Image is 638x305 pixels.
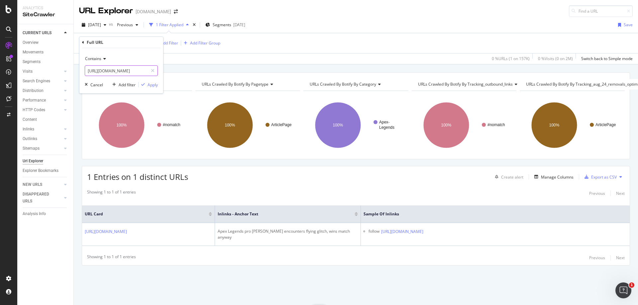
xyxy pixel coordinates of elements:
[23,145,62,152] a: Sitemaps
[23,126,62,133] a: Inlinks
[79,5,133,17] div: URL Explorer
[441,123,451,127] text: 100%
[85,228,127,235] a: [URL][DOMAIN_NAME]
[87,39,103,45] div: Full URL
[23,107,45,114] div: HTTP Codes
[310,81,376,87] span: URLs Crawled By Botify By category
[23,30,62,37] a: CURRENT URLS
[589,254,605,262] button: Previous
[117,123,127,127] text: 100%
[233,22,245,28] div: [DATE]
[23,135,62,142] a: Outlinks
[23,58,41,65] div: Segments
[629,282,634,288] span: 1
[23,97,46,104] div: Performance
[23,135,37,142] div: Outlinks
[139,81,158,88] button: Apply
[87,171,188,182] span: 1 Entries on 1 distinct URLs
[202,81,268,87] span: URLs Crawled By Botify By pagetype
[23,68,33,75] div: Visits
[624,22,633,28] div: Save
[492,56,530,61] div: 0 % URLs ( 1 on 157K )
[23,158,69,165] a: Url Explorer
[589,255,605,261] div: Previous
[417,79,523,90] h4: URLs Crawled By Botify By tracking_outbound_links
[23,116,69,123] a: Content
[23,78,62,85] a: Search Engines
[88,22,101,28] span: 2025 Sep. 20th
[136,8,171,15] div: [DOMAIN_NAME]
[23,78,50,85] div: Search Engines
[147,20,191,30] button: 1 Filter Applied
[23,167,58,174] div: Explorer Bookmarks
[152,39,178,47] button: Add Filter
[379,120,389,124] text: Apex-
[532,173,574,181] button: Manage Columns
[581,56,633,61] div: Switch back to Simple mode
[23,49,44,56] div: Movements
[160,40,178,46] div: Add Filter
[381,228,423,235] a: [URL][DOMAIN_NAME]
[190,40,220,46] div: Add Filter Group
[589,191,605,196] div: Previous
[569,5,633,17] input: Find a URL
[23,126,34,133] div: Inlinks
[615,20,633,30] button: Save
[90,82,103,88] div: Cancel
[23,167,69,174] a: Explorer Bookmarks
[487,122,505,127] text: #nomatch
[582,172,617,182] button: Export as CSV
[191,22,197,28] div: times
[492,172,523,182] button: Create alert
[23,210,69,217] a: Analysis Info
[85,56,101,61] span: Contains
[225,123,235,127] text: 100%
[364,211,617,217] span: Sample of Inlinks
[23,58,69,65] a: Segments
[23,39,69,46] a: Overview
[23,158,43,165] div: Url Explorer
[549,123,560,127] text: 100%
[616,189,625,197] button: Next
[87,254,136,262] div: Showing 1 to 1 of 1 entries
[82,81,103,88] button: Cancel
[538,56,573,61] div: 0 % Visits ( 0 on 2M )
[23,49,69,56] a: Movements
[520,96,625,154] svg: A chart.
[23,97,62,104] a: Performance
[615,282,631,298] iframe: Intercom live chat
[379,125,394,130] text: Legends
[303,96,408,154] svg: A chart.
[23,87,44,94] div: Distribution
[23,11,68,19] div: SiteCrawler
[23,68,62,75] a: Visits
[148,82,158,88] div: Apply
[156,22,183,28] div: 1 Filter Applied
[616,255,625,261] div: Next
[23,181,62,188] a: NEW URLS
[23,116,37,123] div: Content
[23,39,39,46] div: Overview
[308,79,402,90] h4: URLs Crawled By Botify By category
[110,81,136,88] button: Add filter
[579,53,633,64] button: Switch back to Simple mode
[85,211,207,217] span: URL Card
[23,191,56,205] div: DISAPPEARED URLS
[114,22,133,28] span: Previous
[23,181,42,188] div: NEW URLS
[163,122,180,127] text: #nomatch
[87,96,192,154] svg: A chart.
[213,22,231,28] span: Segments
[541,174,574,180] div: Manage Columns
[589,189,605,197] button: Previous
[369,228,379,235] div: follow
[195,96,300,154] svg: A chart.
[418,81,513,87] span: URLs Crawled By Botify By tracking_outbound_links
[616,254,625,262] button: Next
[114,20,141,30] button: Previous
[271,122,292,127] text: ArticlePage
